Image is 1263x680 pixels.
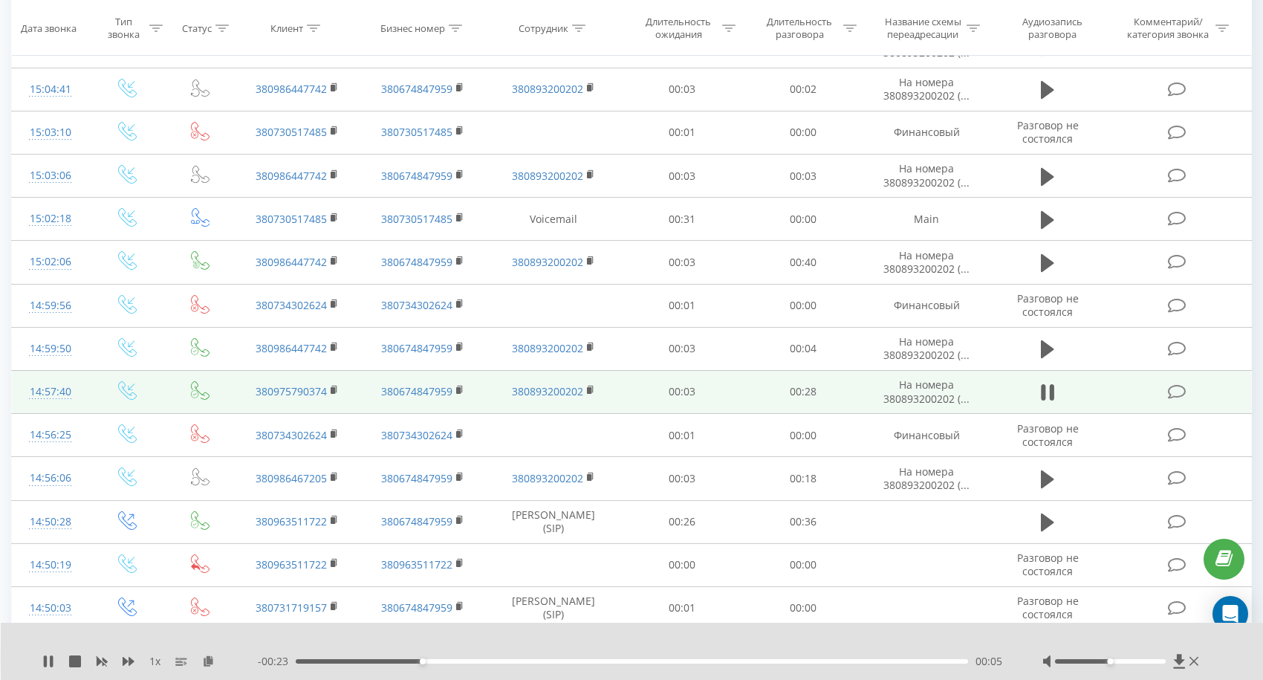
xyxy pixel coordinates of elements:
[622,155,743,198] td: 00:03
[864,284,990,327] td: Финансовый
[864,111,990,154] td: Финансовый
[743,241,864,284] td: 00:40
[512,384,583,398] a: 380893200202
[975,654,1002,669] span: 00:05
[864,198,990,241] td: Main
[381,255,452,269] a: 380674847959
[258,654,296,669] span: - 00:23
[256,471,327,485] a: 380986467205
[256,255,327,269] a: 380986447742
[486,198,621,241] td: Voicemail
[512,169,583,183] a: 380893200202
[256,428,327,442] a: 380734302624
[743,500,864,543] td: 00:36
[1125,16,1212,41] div: Комментарий/категория звонка
[27,334,74,363] div: 14:59:50
[743,327,864,370] td: 00:04
[381,384,452,398] a: 380674847959
[512,82,583,96] a: 380893200202
[381,514,452,528] a: 380674847959
[883,464,970,492] span: На номера 380893200202 (...
[1017,551,1079,578] span: Разговор не состоялся
[27,551,74,580] div: 14:50:19
[27,161,74,190] div: 15:03:06
[622,241,743,284] td: 00:03
[512,255,583,269] a: 380893200202
[381,169,452,183] a: 380674847959
[27,75,74,104] div: 15:04:41
[21,22,77,34] div: Дата звонка
[743,370,864,413] td: 00:28
[883,248,970,276] span: На номера 380893200202 (...
[27,118,74,147] div: 15:03:10
[256,298,327,312] a: 380734302624
[883,16,963,41] div: Название схемы переадресации
[381,82,452,96] a: 380674847959
[622,500,743,543] td: 00:26
[256,125,327,139] a: 380730517485
[622,284,743,327] td: 00:01
[27,508,74,537] div: 14:50:28
[256,169,327,183] a: 380986447742
[381,298,452,312] a: 380734302624
[1017,594,1079,621] span: Разговор не состоялся
[743,68,864,111] td: 00:02
[380,22,445,34] div: Бизнес номер
[743,284,864,327] td: 00:00
[256,82,327,96] a: 380986447742
[182,22,212,34] div: Статус
[883,75,970,103] span: На номера 380893200202 (...
[420,658,426,664] div: Accessibility label
[743,414,864,457] td: 00:00
[256,212,327,226] a: 380730517485
[381,341,452,355] a: 380674847959
[639,16,718,41] div: Длительность ожидания
[27,247,74,276] div: 15:02:06
[381,557,452,571] a: 380963511722
[883,161,970,189] span: На номера 380893200202 (...
[486,586,621,629] td: [PERSON_NAME] (SIP)
[1017,118,1079,146] span: Разговор не состоялся
[381,428,452,442] a: 380734302624
[743,111,864,154] td: 00:00
[519,22,568,34] div: Сотрудник
[1212,596,1248,632] div: Open Intercom Messenger
[256,384,327,398] a: 380975790374
[1017,421,1079,449] span: Разговор не состоялся
[622,111,743,154] td: 00:01
[622,198,743,241] td: 00:31
[622,327,743,370] td: 00:03
[883,334,970,362] span: На номера 380893200202 (...
[1004,16,1101,41] div: Аудиозапись разговора
[512,471,583,485] a: 380893200202
[743,543,864,586] td: 00:00
[103,16,146,41] div: Тип звонка
[149,654,160,669] span: 1 x
[381,212,452,226] a: 380730517485
[270,22,303,34] div: Клиент
[622,457,743,500] td: 00:03
[27,421,74,450] div: 14:56:25
[512,341,583,355] a: 380893200202
[1107,658,1113,664] div: Accessibility label
[622,68,743,111] td: 00:03
[864,414,990,457] td: Финансовый
[743,155,864,198] td: 00:03
[622,370,743,413] td: 00:03
[743,457,864,500] td: 00:18
[622,414,743,457] td: 00:01
[743,198,864,241] td: 00:00
[743,586,864,629] td: 00:00
[27,464,74,493] div: 14:56:06
[381,125,452,139] a: 380730517485
[256,514,327,528] a: 380963511722
[27,204,74,233] div: 15:02:18
[622,586,743,629] td: 00:01
[760,16,840,41] div: Длительность разговора
[883,378,970,405] span: На номера 380893200202 (...
[1017,291,1079,319] span: Разговор не состоялся
[27,291,74,320] div: 14:59:56
[27,594,74,623] div: 14:50:03
[486,500,621,543] td: [PERSON_NAME] (SIP)
[256,341,327,355] a: 380986447742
